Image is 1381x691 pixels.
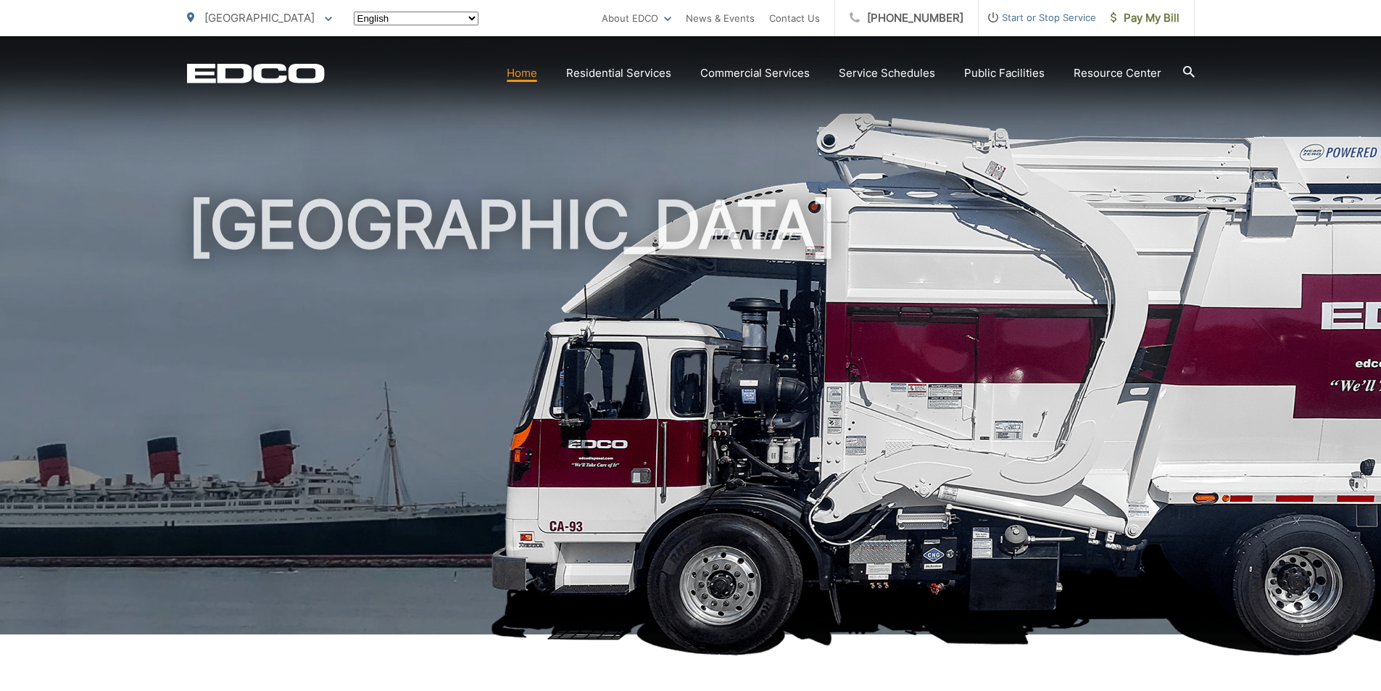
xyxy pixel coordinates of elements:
[700,65,810,82] a: Commercial Services
[686,9,755,27] a: News & Events
[1074,65,1161,82] a: Resource Center
[187,189,1195,647] h1: [GEOGRAPHIC_DATA]
[187,63,325,83] a: EDCD logo. Return to the homepage.
[354,12,478,25] select: Select a language
[507,65,537,82] a: Home
[204,11,315,25] span: [GEOGRAPHIC_DATA]
[839,65,935,82] a: Service Schedules
[566,65,671,82] a: Residential Services
[602,9,671,27] a: About EDCO
[964,65,1045,82] a: Public Facilities
[1111,9,1179,27] span: Pay My Bill
[769,9,820,27] a: Contact Us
